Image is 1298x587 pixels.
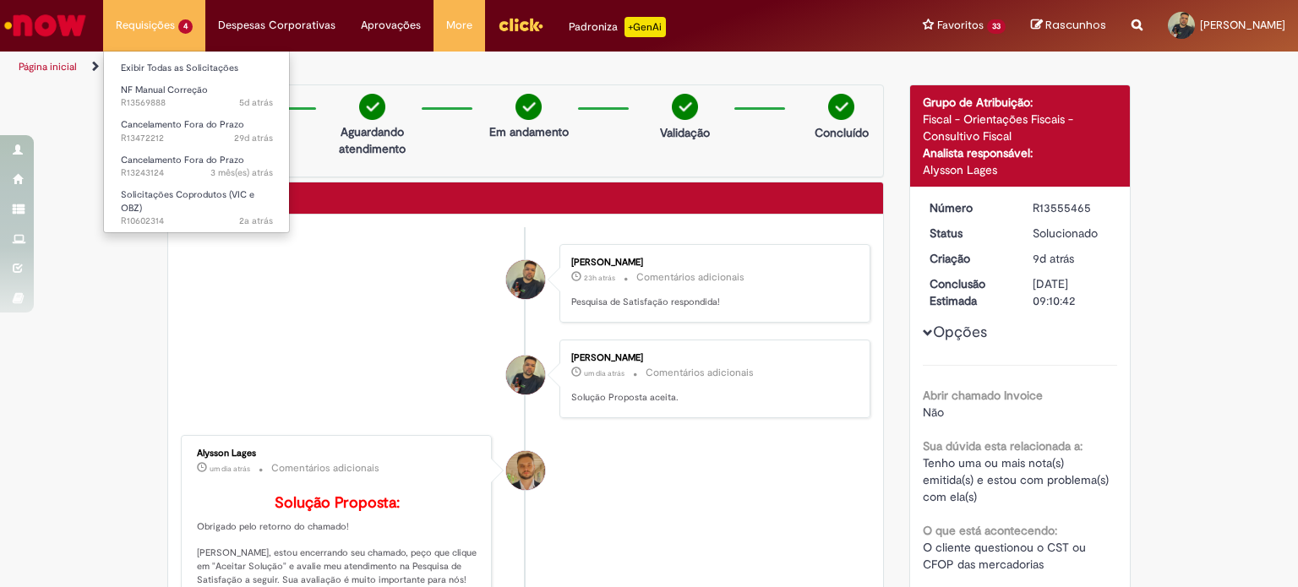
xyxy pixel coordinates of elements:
[210,166,273,179] span: 3 mês(es) atrás
[917,199,1021,216] dt: Número
[923,438,1083,454] b: Sua dúvida esta relacionada a:
[121,188,254,215] span: Solicitações Coprodutos (VIC e OBZ)
[815,124,869,141] p: Concluído
[571,296,853,309] p: Pesquisa de Satisfação respondida!
[624,17,666,37] p: +GenAi
[987,19,1006,34] span: 33
[584,273,615,283] span: 23h atrás
[234,132,273,144] span: 29d atrás
[506,260,545,299] div: Jefferson Alves Da Silva
[234,132,273,144] time: 02/09/2025 11:59:57
[104,59,290,78] a: Exibir Todas as Solicitações
[104,186,290,222] a: Aberto R10602314 : Solicitações Coprodutos (VIC e OBZ)
[116,17,175,34] span: Requisições
[1031,18,1106,34] a: Rascunhos
[104,116,290,147] a: Aberto R13472212 : Cancelamento Fora do Prazo
[239,215,273,227] span: 2a atrás
[1033,199,1111,216] div: R13555465
[923,405,944,420] span: Não
[13,52,853,83] ul: Trilhas de página
[923,111,1118,144] div: Fiscal - Orientações Fiscais - Consultivo Fiscal
[660,124,710,141] p: Validação
[1200,18,1285,32] span: [PERSON_NAME]
[937,17,984,34] span: Favoritos
[275,493,400,513] b: Solução Proposta:
[210,464,250,474] time: 29/09/2025 16:54:04
[571,258,853,268] div: [PERSON_NAME]
[923,94,1118,111] div: Grupo de Atribuição:
[1033,250,1111,267] div: 22/09/2025 14:18:04
[571,391,853,405] p: Solução Proposta aceita.
[121,132,273,145] span: R13472212
[19,60,77,73] a: Página inicial
[498,12,543,37] img: click_logo_yellow_360x200.png
[515,94,542,120] img: check-circle-green.png
[121,215,273,228] span: R10602314
[506,451,545,490] div: Alysson Lages
[121,96,273,110] span: R13569888
[636,270,744,285] small: Comentários adicionais
[239,96,273,109] time: 26/09/2025 10:47:59
[1033,275,1111,309] div: [DATE] 09:10:42
[923,388,1043,403] b: Abrir chamado Invoice
[361,17,421,34] span: Aprovações
[923,455,1112,504] span: Tenho uma ou mais nota(s) emitida(s) e estou com problema(s) com ela(s)
[646,366,754,380] small: Comentários adicionais
[828,94,854,120] img: check-circle-green.png
[446,17,472,34] span: More
[1033,251,1074,266] span: 9d atrás
[584,368,624,378] time: 29/09/2025 16:55:40
[584,273,615,283] time: 30/09/2025 11:04:25
[218,17,335,34] span: Despesas Corporativas
[1033,251,1074,266] time: 22/09/2025 14:18:04
[584,368,624,378] span: um dia atrás
[121,166,273,180] span: R13243124
[121,118,244,131] span: Cancelamento Fora do Prazo
[917,250,1021,267] dt: Criação
[917,225,1021,242] dt: Status
[178,19,193,34] span: 4
[506,356,545,394] div: Jefferson Alves Da Silva
[1045,17,1106,33] span: Rascunhos
[923,161,1118,178] div: Alysson Lages
[923,523,1057,538] b: O que está acontecendo:
[2,8,89,42] img: ServiceNow
[571,353,853,363] div: [PERSON_NAME]
[103,51,290,233] ul: Requisições
[239,215,273,227] time: 24/10/2023 10:07:19
[672,94,698,120] img: check-circle-green.png
[121,84,208,96] span: NF Manual Correção
[359,94,385,120] img: check-circle-green.png
[104,151,290,182] a: Aberto R13243124 : Cancelamento Fora do Prazo
[210,166,273,179] time: 04/07/2025 14:52:43
[271,461,379,476] small: Comentários adicionais
[121,154,244,166] span: Cancelamento Fora do Prazo
[489,123,569,140] p: Em andamento
[1033,225,1111,242] div: Solucionado
[104,81,290,112] a: Aberto R13569888 : NF Manual Correção
[210,464,250,474] span: um dia atrás
[923,540,1089,572] span: O cliente questionou o CST ou CFOP das mercadorias
[569,17,666,37] div: Padroniza
[331,123,413,157] p: Aguardando atendimento
[197,448,478,459] div: Alysson Lages
[923,144,1118,161] div: Analista responsável:
[239,96,273,109] span: 5d atrás
[917,275,1021,309] dt: Conclusão Estimada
